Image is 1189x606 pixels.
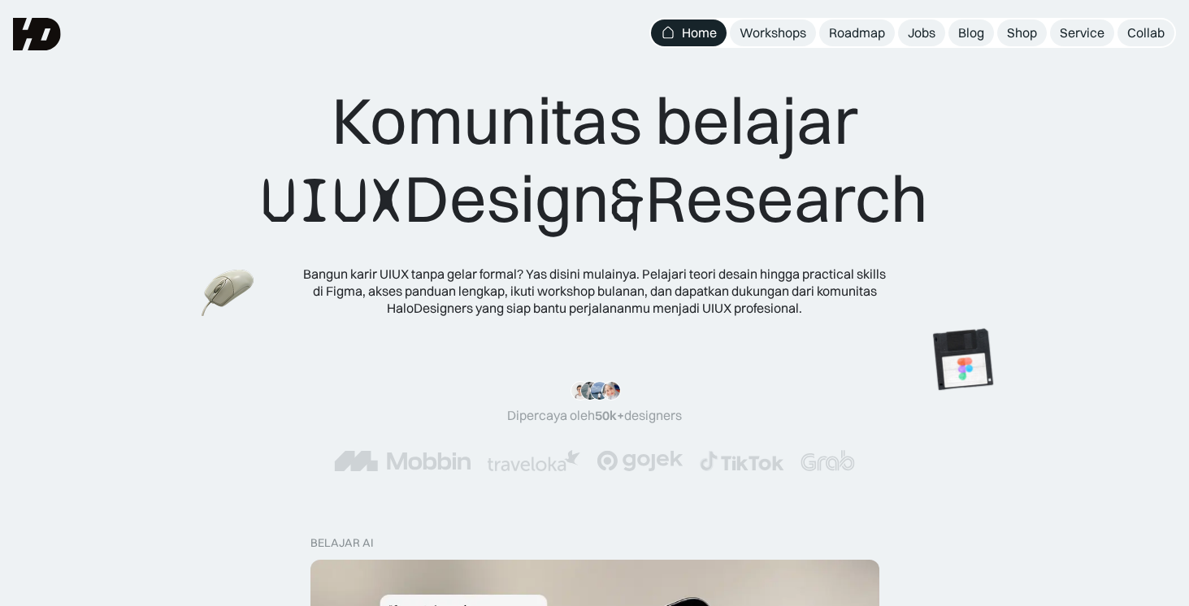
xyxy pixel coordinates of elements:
div: Service [1060,24,1104,41]
a: Service [1050,19,1114,46]
span: 50k+ [595,407,624,423]
a: Blog [948,19,994,46]
div: Workshops [740,24,806,41]
a: Collab [1117,19,1174,46]
div: Komunitas belajar Design Research [261,81,928,240]
a: Jobs [898,19,945,46]
div: belajar ai [310,536,373,550]
span: & [610,162,645,240]
a: Workshops [730,19,816,46]
div: Blog [958,24,984,41]
div: Shop [1007,24,1037,41]
div: Collab [1127,24,1165,41]
div: Roadmap [829,24,885,41]
div: Jobs [908,24,935,41]
div: Dipercaya oleh designers [507,407,682,424]
a: Roadmap [819,19,895,46]
span: UIUX [261,162,404,240]
a: Shop [997,19,1047,46]
div: Home [682,24,717,41]
div: Bangun karir UIUX tanpa gelar formal? Yas disini mulainya. Pelajari teori desain hingga practical... [302,266,887,316]
a: Home [651,19,727,46]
